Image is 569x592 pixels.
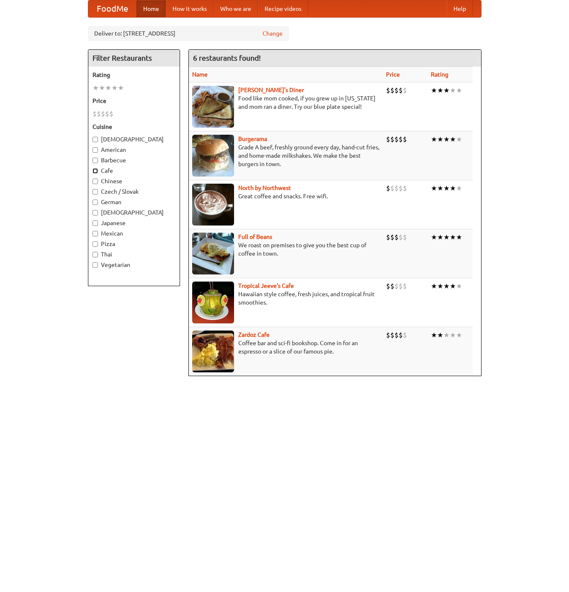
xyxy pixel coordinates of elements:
[456,331,462,340] li: ★
[93,231,98,236] input: Mexican
[101,109,105,118] li: $
[390,331,394,340] li: $
[111,83,118,92] li: ★
[390,135,394,144] li: $
[390,184,394,193] li: $
[93,240,175,248] label: Pizza
[450,184,456,193] li: ★
[192,290,379,307] p: Hawaiian style coffee, fresh juices, and tropical fruit smoothies.
[192,192,379,200] p: Great coffee and snacks. Free wifi.
[93,123,175,131] h5: Cuisine
[192,241,379,258] p: We roast on premises to give you the best cup of coffee in town.
[166,0,214,17] a: How it works
[394,233,399,242] li: $
[394,86,399,95] li: $
[394,135,399,144] li: $
[238,87,304,93] a: [PERSON_NAME]'s Diner
[390,86,394,95] li: $
[93,200,98,205] input: German
[93,261,175,269] label: Vegetarian
[238,331,270,338] a: Zardoz Cafe
[390,282,394,291] li: $
[403,184,407,193] li: $
[456,135,462,144] li: ★
[88,50,180,67] h4: Filter Restaurants
[93,187,175,196] label: Czech / Slovak
[450,331,456,340] li: ★
[399,233,403,242] li: $
[403,135,407,144] li: $
[93,219,175,227] label: Japanese
[238,136,267,142] b: Burgerama
[97,109,101,118] li: $
[450,282,456,291] li: ★
[93,135,175,144] label: [DEMOGRAPHIC_DATA]
[93,177,175,185] label: Chinese
[93,137,98,142] input: [DEMOGRAPHIC_DATA]
[450,135,456,144] li: ★
[93,220,98,226] input: Japanese
[403,282,407,291] li: $
[443,86,450,95] li: ★
[399,282,403,291] li: $
[437,233,443,242] li: ★
[431,282,437,291] li: ★
[258,0,308,17] a: Recipe videos
[399,331,403,340] li: $
[93,147,98,153] input: American
[443,331,450,340] li: ★
[192,94,379,111] p: Food like mom cooked, if you grew up in [US_STATE] and mom ran a diner. Try our blue plate special!
[99,83,105,92] li: ★
[386,282,390,291] li: $
[93,168,98,174] input: Cafe
[93,198,175,206] label: German
[456,184,462,193] li: ★
[386,331,390,340] li: $
[192,233,234,274] img: beans.jpg
[399,184,403,193] li: $
[450,86,456,95] li: ★
[93,179,98,184] input: Chinese
[386,233,390,242] li: $
[192,135,234,177] img: burgerama.jpg
[403,86,407,95] li: $
[192,86,234,128] img: sallys.jpg
[456,282,462,291] li: ★
[136,0,166,17] a: Home
[403,331,407,340] li: $
[386,71,400,78] a: Price
[443,135,450,144] li: ★
[192,331,234,372] img: zardoz.jpg
[443,233,450,242] li: ★
[443,184,450,193] li: ★
[93,252,98,257] input: Thai
[93,97,175,105] h5: Price
[386,184,390,193] li: $
[105,109,109,118] li: $
[263,29,283,38] a: Change
[93,241,98,247] input: Pizza
[386,135,390,144] li: $
[394,331,399,340] li: $
[93,262,98,268] input: Vegetarian
[118,83,124,92] li: ★
[390,233,394,242] li: $
[431,233,437,242] li: ★
[437,331,443,340] li: ★
[437,282,443,291] li: ★
[443,282,450,291] li: ★
[394,184,399,193] li: $
[238,282,294,289] a: Tropical Jeeve's Cafe
[93,71,175,79] h5: Rating
[193,54,261,62] ng-pluralize: 6 restaurants found!
[109,109,113,118] li: $
[238,233,272,240] a: Full of Beans
[431,71,448,78] a: Rating
[214,0,258,17] a: Who we are
[93,210,98,215] input: [DEMOGRAPHIC_DATA]
[447,0,473,17] a: Help
[93,156,175,164] label: Barbecue
[399,86,403,95] li: $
